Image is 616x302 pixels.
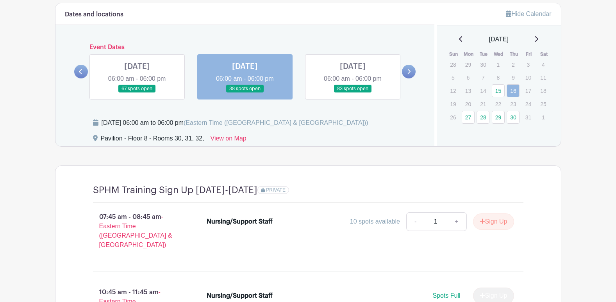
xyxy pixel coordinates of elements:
[473,213,514,230] button: Sign Up
[521,50,537,58] th: Fri
[462,98,475,110] p: 20
[88,44,402,51] h6: Event Dates
[537,111,550,123] p: 1
[522,111,535,123] p: 31
[461,50,477,58] th: Mon
[507,71,520,83] p: 9
[65,11,123,18] h6: Dates and locations
[93,185,257,196] h4: SPHM Training Sign Up [DATE]-[DATE]
[406,212,424,231] a: -
[266,187,286,193] span: PRIVATE
[432,292,460,299] span: Spots Full
[537,71,550,83] p: 11
[536,50,552,58] th: Sat
[446,85,459,97] p: 12
[492,111,505,124] a: 29
[507,59,520,71] p: 2
[492,71,505,83] p: 8
[489,35,509,44] span: [DATE]
[446,59,459,71] p: 28
[462,111,475,124] a: 27
[477,59,489,71] p: 30
[477,111,489,124] a: 28
[492,98,505,110] p: 22
[522,71,535,83] p: 10
[462,59,475,71] p: 29
[522,98,535,110] p: 24
[476,50,491,58] th: Tue
[80,209,195,253] p: 07:45 am - 08:45 am
[462,85,475,97] p: 13
[537,85,550,97] p: 18
[207,291,273,300] div: Nursing/Support Staff
[537,98,550,110] p: 25
[491,50,507,58] th: Wed
[446,98,459,110] p: 19
[446,111,459,123] p: 26
[477,71,489,83] p: 7
[506,11,551,17] a: Hide Calendar
[522,85,535,97] p: 17
[102,118,368,128] div: [DATE] 06:00 am to 06:00 pm
[350,217,400,226] div: 10 spots available
[506,50,521,58] th: Thu
[446,50,461,58] th: Sun
[446,71,459,83] p: 5
[507,111,520,124] a: 30
[492,84,505,97] a: 15
[211,134,246,146] a: View on Map
[507,98,520,110] p: 23
[537,59,550,71] p: 4
[507,84,520,97] a: 16
[99,213,172,248] span: - Eastern Time ([GEOGRAPHIC_DATA] & [GEOGRAPHIC_DATA])
[207,217,273,226] div: Nursing/Support Staff
[492,59,505,71] p: 1
[447,212,466,231] a: +
[101,134,204,146] div: Pavilion - Floor 8 - Rooms 30, 31, 32,
[184,119,368,126] span: (Eastern Time ([GEOGRAPHIC_DATA] & [GEOGRAPHIC_DATA]))
[477,85,489,97] p: 14
[522,59,535,71] p: 3
[462,71,475,83] p: 6
[477,98,489,110] p: 21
